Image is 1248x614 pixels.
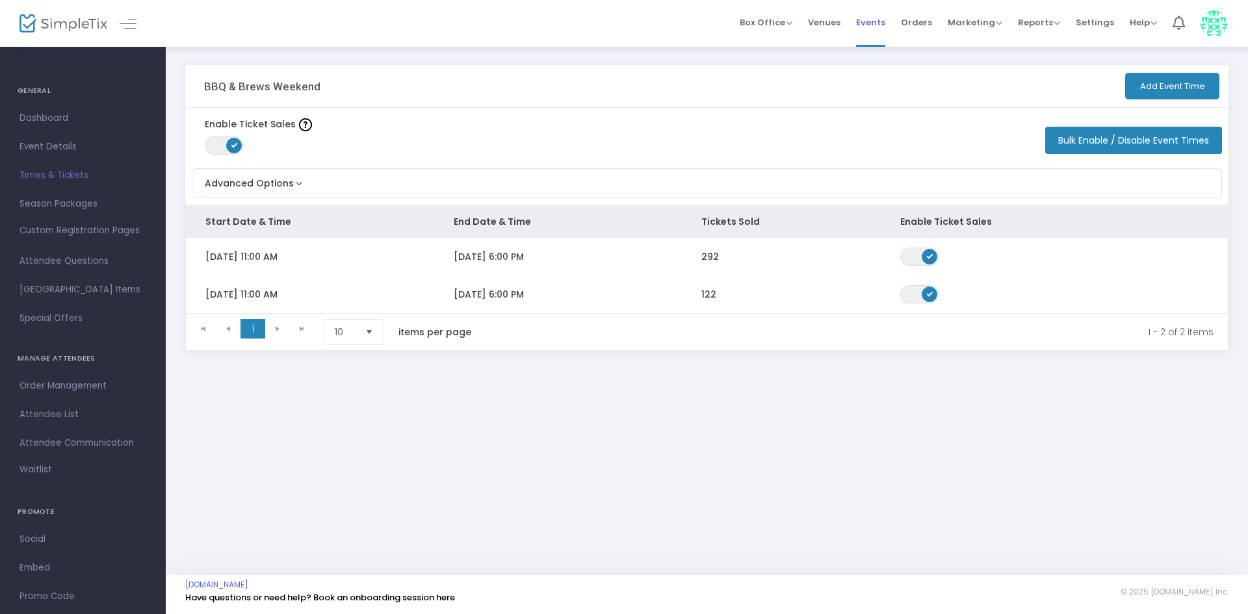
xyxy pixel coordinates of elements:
th: Enable Ticket Sales [881,205,1030,238]
span: Attendee Communication [19,435,146,452]
span: ON [231,142,238,148]
label: Enable Ticket Sales [205,118,312,131]
span: Attendee List [19,406,146,423]
label: items per page [398,326,471,339]
span: Reports [1018,16,1060,29]
span: ON [926,252,933,259]
span: Social [19,531,146,548]
span: Event Details [19,138,146,155]
h4: PROMOTE [18,499,148,525]
span: Promo Code [19,588,146,605]
span: Events [856,6,885,39]
kendo-pager-info: 1 - 2 of 2 items [499,319,1214,345]
span: Orders [901,6,932,39]
img: question-mark [299,118,312,131]
span: Box Office [740,16,792,29]
span: Order Management [19,377,146,394]
span: Settings [1076,6,1114,39]
span: ON [926,290,933,296]
span: [DATE] 11:00 AM [205,288,278,301]
a: [DOMAIN_NAME] [185,580,248,590]
div: Data table [186,205,1228,313]
span: Special Offers [19,310,146,327]
span: 122 [701,288,716,301]
button: Advanced Options [192,169,305,190]
button: Bulk Enable / Disable Event Times [1045,127,1222,154]
button: Add Event Time [1125,73,1219,99]
span: Venues [808,6,840,39]
th: End Date & Time [434,205,682,238]
span: [DATE] 6:00 PM [454,250,524,263]
span: Times & Tickets [19,167,146,184]
button: Select [360,320,378,344]
span: Dashboard [19,110,146,127]
h3: BBQ & Brews Weekend [204,80,320,93]
th: Tickets Sold [682,205,880,238]
span: © 2025 [DOMAIN_NAME] Inc. [1121,587,1228,597]
span: Custom Registration Pages [19,224,140,237]
span: Season Packages [19,196,146,212]
span: Attendee Questions [19,253,146,270]
th: Start Date & Time [186,205,434,238]
span: 10 [335,326,355,339]
span: [DATE] 6:00 PM [454,288,524,301]
span: [GEOGRAPHIC_DATA] Items [19,281,146,298]
h4: MANAGE ATTENDEES [18,346,148,372]
span: Help [1130,16,1157,29]
span: Embed [19,559,146,576]
span: Page 1 [240,319,265,339]
span: [DATE] 11:00 AM [205,250,278,263]
h4: GENERAL [18,78,148,104]
span: Waitlist [19,463,52,476]
span: Marketing [948,16,1002,29]
span: 292 [701,250,719,263]
a: Have questions or need help? Book an onboarding session here [185,591,455,604]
